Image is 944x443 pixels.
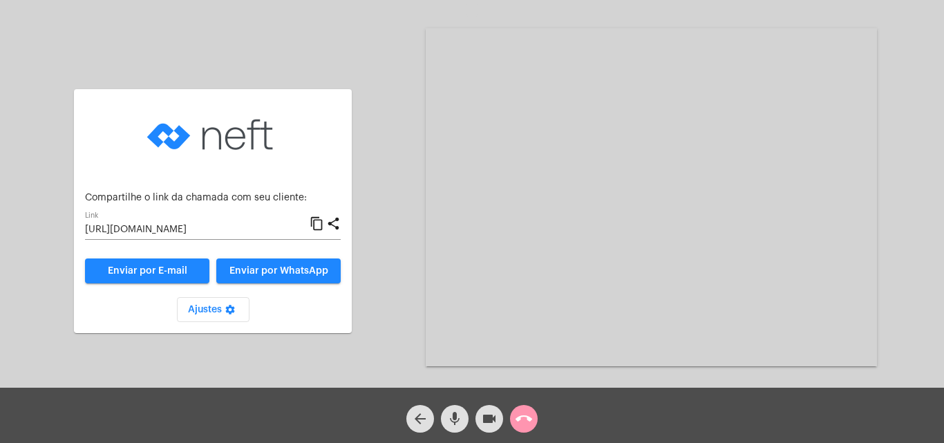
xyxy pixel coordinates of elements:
mat-icon: mic [446,411,463,427]
span: Enviar por E-mail [108,266,187,276]
img: logo-neft-novo-2.png [144,100,282,169]
span: Enviar por WhatsApp [229,266,328,276]
mat-icon: call_end [516,411,532,427]
mat-icon: settings [222,304,238,321]
button: Ajustes [177,297,249,322]
mat-icon: arrow_back [412,411,428,427]
mat-icon: share [326,216,341,232]
span: Ajustes [188,305,238,314]
mat-icon: videocam [481,411,498,427]
p: Compartilhe o link da chamada com seu cliente: [85,193,341,203]
button: Enviar por WhatsApp [216,258,341,283]
a: Enviar por E-mail [85,258,209,283]
mat-icon: content_copy [310,216,324,232]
